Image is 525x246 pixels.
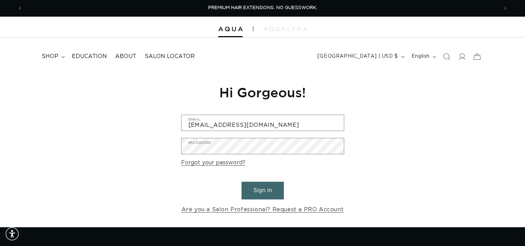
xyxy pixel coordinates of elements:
h1: Hi Gorgeous! [181,84,344,101]
a: Are you a Salon Professional? Request a PRO Account [181,205,344,215]
img: aqualyna.com [264,27,307,31]
a: About [111,49,141,64]
button: English [407,50,439,63]
a: Salon Locator [141,49,199,64]
a: Forgot your password? [181,158,245,168]
button: Next announcement [498,2,513,15]
input: Email [181,115,344,131]
summary: Search [439,49,454,64]
button: [GEOGRAPHIC_DATA] | USD $ [313,50,407,63]
span: English [412,53,430,60]
img: Aqua Hair Extensions [218,27,243,32]
summary: shop [37,49,68,64]
span: shop [42,53,58,60]
span: [GEOGRAPHIC_DATA] | USD $ [317,53,398,60]
span: Salon Locator [145,53,195,60]
span: PREMIUM HAIR EXTENSIONS. NO GUESSWORK. [208,6,317,10]
span: Education [72,53,107,60]
a: Education [68,49,111,64]
span: About [115,53,136,60]
button: Previous announcement [12,2,27,15]
button: Sign in [242,182,284,199]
